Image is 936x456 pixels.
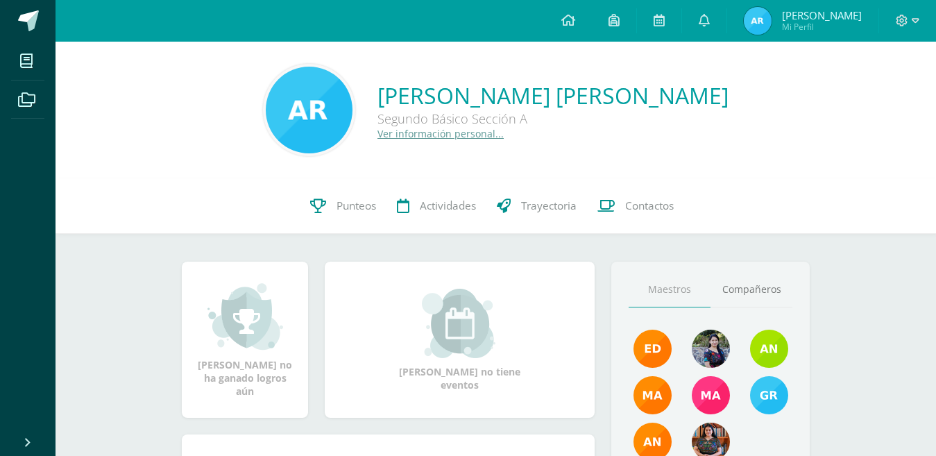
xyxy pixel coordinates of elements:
[625,199,674,213] span: Contactos
[782,8,862,22] span: [PERSON_NAME]
[391,289,529,391] div: [PERSON_NAME] no tiene eventos
[377,81,729,110] a: [PERSON_NAME] [PERSON_NAME]
[692,376,730,414] img: 7766054b1332a6085c7723d22614d631.png
[422,289,497,358] img: event_small.png
[750,330,788,368] img: e6b27947fbea61806f2b198ab17e5dde.png
[300,178,386,234] a: Punteos
[377,127,504,140] a: Ver información personal...
[207,282,283,351] img: achievement_small.png
[386,178,486,234] a: Actividades
[710,272,792,307] a: Compañeros
[633,330,672,368] img: f40e456500941b1b33f0807dd74ea5cf.png
[587,178,684,234] a: Contactos
[744,7,772,35] img: b63e7cf44610d745004cbbf09f5eb930.png
[692,330,730,368] img: 9b17679b4520195df407efdfd7b84603.png
[629,272,710,307] a: Maestros
[633,376,672,414] img: 560278503d4ca08c21e9c7cd40ba0529.png
[521,199,577,213] span: Trayectoria
[377,110,729,127] div: Segundo Básico Sección A
[750,376,788,414] img: b7ce7144501556953be3fc0a459761b8.png
[266,67,352,153] img: fc091299613f9f4eb32e443eb5a7bf9f.png
[420,199,476,213] span: Actividades
[337,199,376,213] span: Punteos
[782,21,862,33] span: Mi Perfil
[196,282,294,398] div: [PERSON_NAME] no ha ganado logros aún
[486,178,587,234] a: Trayectoria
